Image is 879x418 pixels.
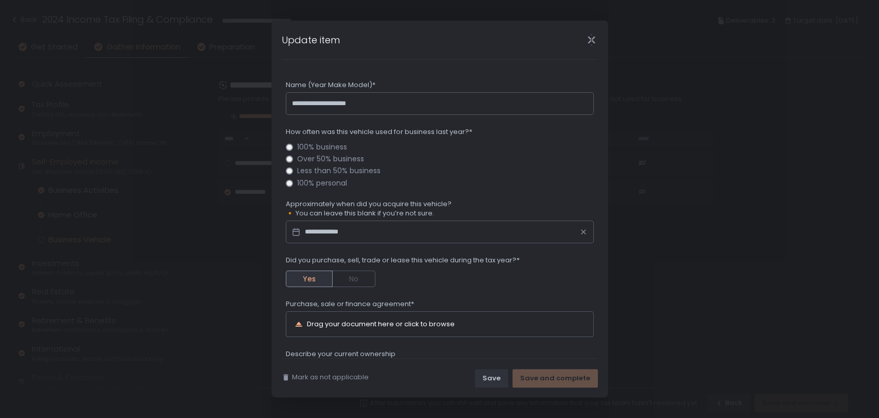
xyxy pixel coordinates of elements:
[297,179,347,187] span: 100% personal
[286,127,472,137] span: How often was this vehicle used for business last year?*
[286,349,501,359] span: Describe your current ownership
[297,155,364,163] span: Over 50% business
[282,373,369,382] button: Mark as not applicable
[482,374,501,383] div: Save
[286,299,414,309] span: Purchase, sale or finance agreement*
[307,321,455,327] div: Drag your document here or click to browse
[286,168,293,175] input: Less than 50% business
[286,80,375,90] span: Name (Year Make Model)*
[292,373,369,382] span: Mark as not applicable
[475,369,508,388] button: Save
[286,156,293,163] input: Over 50% business
[286,221,594,243] input: Datepicker input
[286,179,293,187] input: 100% personal
[297,143,347,151] span: 100% business
[286,209,452,218] span: 🔸 You can leave this blank if you’re not sure.
[286,256,520,265] span: Did you purchase, sell, trade or lease this vehicle during the tax year?*
[333,271,375,287] button: No
[575,34,608,46] div: Close
[282,33,340,47] h1: Update item
[286,271,333,287] button: Yes
[286,143,293,151] input: 100% business
[297,167,381,175] span: Less than 50% business
[286,199,452,209] span: Approximately when did you acquire this vehicle?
